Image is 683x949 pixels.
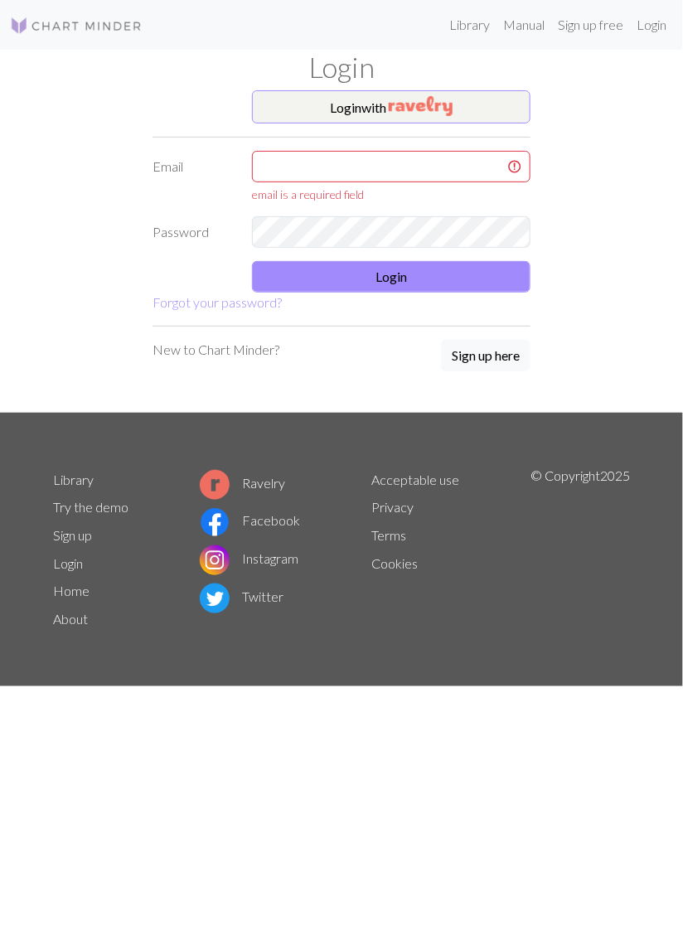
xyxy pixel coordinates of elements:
a: Login [53,555,83,571]
img: Facebook logo [200,507,230,537]
h1: Login [43,50,640,84]
div: email is a required field [252,186,530,203]
a: Manual [497,8,551,41]
a: Instagram [200,550,299,566]
img: Instagram logo [200,545,230,575]
a: Sign up [53,527,92,543]
button: Sign up here [441,340,530,371]
p: New to Chart Minder? [153,340,279,360]
a: Twitter [200,588,284,604]
a: Cookies [371,555,418,571]
a: Home [53,583,90,598]
a: Forgot your password? [153,294,282,310]
img: Twitter logo [200,583,230,613]
a: Acceptable use [371,472,459,487]
a: Sign up here [441,340,530,373]
img: Ravelry logo [200,470,230,500]
img: Ravelry [389,96,453,116]
p: © Copyright 2025 [530,466,630,633]
a: Sign up free [551,8,630,41]
a: Try the demo [53,499,128,515]
label: Email [143,151,242,203]
a: Library [53,472,94,487]
a: Ravelry [200,475,286,491]
button: Login [252,261,530,293]
a: About [53,611,88,627]
a: Login [630,8,673,41]
img: Logo [10,16,143,36]
a: Library [443,8,497,41]
a: Terms [371,527,406,543]
a: Privacy [371,499,414,515]
button: Loginwith [252,90,530,123]
a: Facebook [200,512,301,528]
label: Password [143,216,242,248]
